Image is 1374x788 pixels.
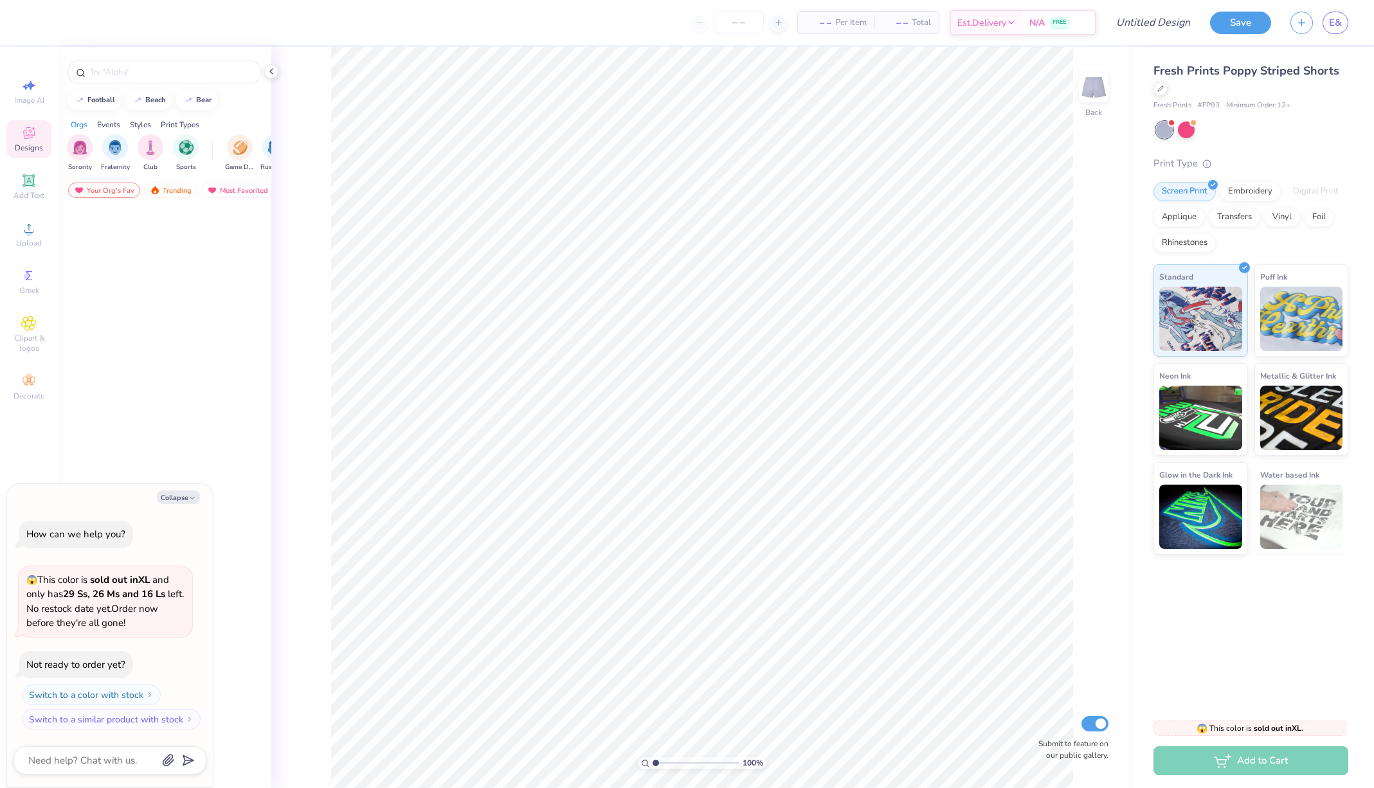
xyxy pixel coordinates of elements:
img: Glow in the Dark Ink [1159,485,1242,549]
div: Back [1085,107,1102,118]
div: Your Org's Fav [68,183,140,198]
div: filter for Fraternity [101,134,130,172]
button: beach [125,91,172,110]
div: Most Favorited [201,183,274,198]
div: filter for Rush & Bid [260,134,290,172]
span: Clipart & logos [6,333,51,354]
div: Digital Print [1285,182,1347,201]
img: Puff Ink [1260,287,1343,351]
div: bear [196,96,212,103]
div: filter for Sorority [67,134,93,172]
img: Switch to a color with stock [146,691,154,699]
span: Game Day [225,163,255,172]
span: 100 % [743,757,763,769]
img: Metallic & Glitter Ink [1260,386,1343,450]
span: 😱 [26,574,37,586]
div: football [87,96,115,103]
span: # FP93 [1198,100,1220,111]
strong: 29 Ss, 26 Ms and 16 Ls [63,587,165,600]
img: Switch to a similar product with stock [186,715,194,723]
button: filter button [173,134,199,172]
span: Est. Delivery [957,16,1006,30]
span: Decorate [14,391,44,401]
div: How can we help you? [26,528,125,541]
span: Club [143,163,158,172]
div: Foil [1304,208,1334,227]
img: most_fav.gif [74,186,84,195]
span: Standard [1159,270,1193,283]
button: Switch to a color with stock [22,685,161,705]
span: Add Text [14,190,44,201]
span: Total [912,16,931,30]
div: Transfers [1209,208,1260,227]
div: Orgs [71,119,87,130]
img: Standard [1159,287,1242,351]
div: beach [145,96,166,103]
span: Per Item [835,16,867,30]
input: Untitled Design [1106,10,1200,35]
span: 😱 [1197,722,1207,735]
button: Save [1210,12,1271,34]
div: filter for Sports [173,134,199,172]
span: Sports [176,163,196,172]
button: Switch to a similar product with stock [22,709,201,730]
div: Print Type [1153,156,1348,171]
span: E& [1329,15,1342,30]
button: filter button [225,134,255,172]
span: Minimum Order: 12 + [1226,100,1290,111]
div: Applique [1153,208,1205,227]
div: Trending [144,183,197,198]
input: – – [714,11,764,34]
div: filter for Game Day [225,134,255,172]
span: Designs [15,143,43,153]
button: filter button [138,134,163,172]
a: E& [1323,12,1348,34]
input: Try "Alpha" [89,66,253,78]
span: FREE [1053,18,1066,27]
div: Not ready to order yet? [26,658,125,671]
img: Club Image [143,140,158,155]
div: Screen Print [1153,182,1216,201]
img: Back [1081,75,1107,100]
button: filter button [260,134,290,172]
img: trend_line.gif [75,96,85,104]
label: Submit to feature on our public gallery. [1031,738,1108,761]
span: Upload [16,238,42,248]
div: Print Types [161,119,199,130]
img: trend_line.gif [183,96,194,104]
button: bear [176,91,217,110]
img: Water based Ink [1260,485,1343,549]
div: Styles [130,119,151,130]
img: Neon Ink [1159,386,1242,450]
span: Puff Ink [1260,270,1287,283]
div: Events [97,119,120,130]
span: Glow in the Dark Ink [1159,468,1233,481]
span: Fresh Prints Poppy Striped Shorts [1153,63,1339,78]
img: Rush & Bid Image [268,140,283,155]
span: Image AI [14,95,44,105]
span: This color is . [1197,722,1303,734]
img: trend_line.gif [132,96,143,104]
button: filter button [101,134,130,172]
span: This color is and only has left . No restock date yet. Order now before they're all gone! [26,573,184,630]
img: Sorority Image [73,140,87,155]
img: Fraternity Image [108,140,122,155]
div: filter for Club [138,134,163,172]
strong: sold out in XL [1254,723,1301,733]
img: most_fav.gif [207,186,217,195]
img: trending.gif [150,186,160,195]
span: – – [806,16,831,30]
img: Game Day Image [233,140,248,155]
span: Rush & Bid [260,163,290,172]
button: Collapse [157,490,200,504]
span: Water based Ink [1260,468,1319,481]
span: Sorority [68,163,92,172]
span: Neon Ink [1159,369,1191,382]
span: – – [882,16,908,30]
span: Greek [19,285,39,296]
span: Fraternity [101,163,130,172]
button: football [68,91,121,110]
div: Embroidery [1220,182,1281,201]
button: filter button [67,134,93,172]
div: Vinyl [1264,208,1300,227]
